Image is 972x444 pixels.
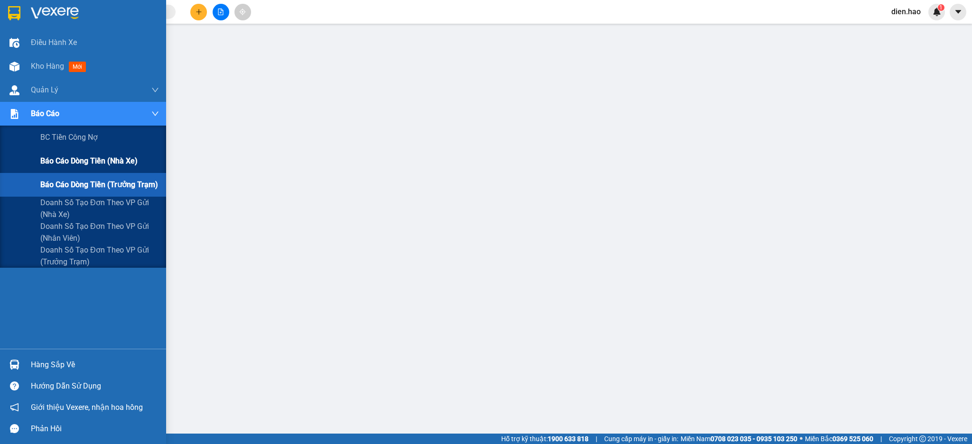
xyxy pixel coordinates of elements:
span: Kho hàng [31,62,64,71]
sup: 1 [938,4,944,11]
span: down [151,110,159,118]
span: Báo cáo dòng tiền (trưởng trạm) [40,179,158,190]
span: message [10,424,19,433]
span: down [151,86,159,94]
span: Hỗ trợ kỹ thuật: [501,434,589,444]
img: icon-new-feature [933,8,941,16]
span: Giới thiệu Vexere, nhận hoa hồng [31,401,143,413]
span: 1 [939,4,943,11]
button: plus [190,4,207,20]
span: question-circle [10,381,19,390]
span: aim [239,9,246,15]
div: Hướng dẫn sử dụng [31,379,159,393]
img: logo-vxr [8,6,20,20]
img: solution-icon [9,109,19,119]
span: Doanh số tạo đơn theo VP gửi (trưởng trạm) [40,244,159,268]
div: Phản hồi [31,422,159,436]
span: copyright [919,435,926,442]
button: file-add [213,4,229,20]
span: ⚪️ [800,437,803,441]
span: Điều hành xe [31,36,77,48]
span: plus [196,9,202,15]
button: aim [234,4,251,20]
span: Cung cấp máy in - giấy in: [604,434,678,444]
span: caret-down [954,8,963,16]
img: warehouse-icon [9,360,19,370]
span: file-add [217,9,224,15]
span: Quản Lý [31,84,58,96]
img: warehouse-icon [9,38,19,48]
strong: 1900 633 818 [548,435,589,443]
span: Doanh số tạo đơn theo VP gửi (nhân viên) [40,220,159,244]
span: Doanh số tạo đơn theo VP gửi (nhà xe) [40,197,159,220]
span: | [880,434,882,444]
span: | [596,434,597,444]
button: caret-down [950,4,966,20]
span: dien.hao [884,6,928,18]
span: Miền Bắc [805,434,873,444]
img: warehouse-icon [9,62,19,72]
span: Báo cáo dòng tiền (nhà xe) [40,155,138,167]
strong: 0708 023 035 - 0935 103 250 [710,435,797,443]
span: BC tiền công nợ [40,131,98,143]
div: Hàng sắp về [31,358,159,372]
span: notification [10,403,19,412]
span: Báo cáo [31,108,59,119]
span: Miền Nam [681,434,797,444]
strong: 0369 525 060 [832,435,873,443]
img: warehouse-icon [9,85,19,95]
span: mới [69,62,86,72]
